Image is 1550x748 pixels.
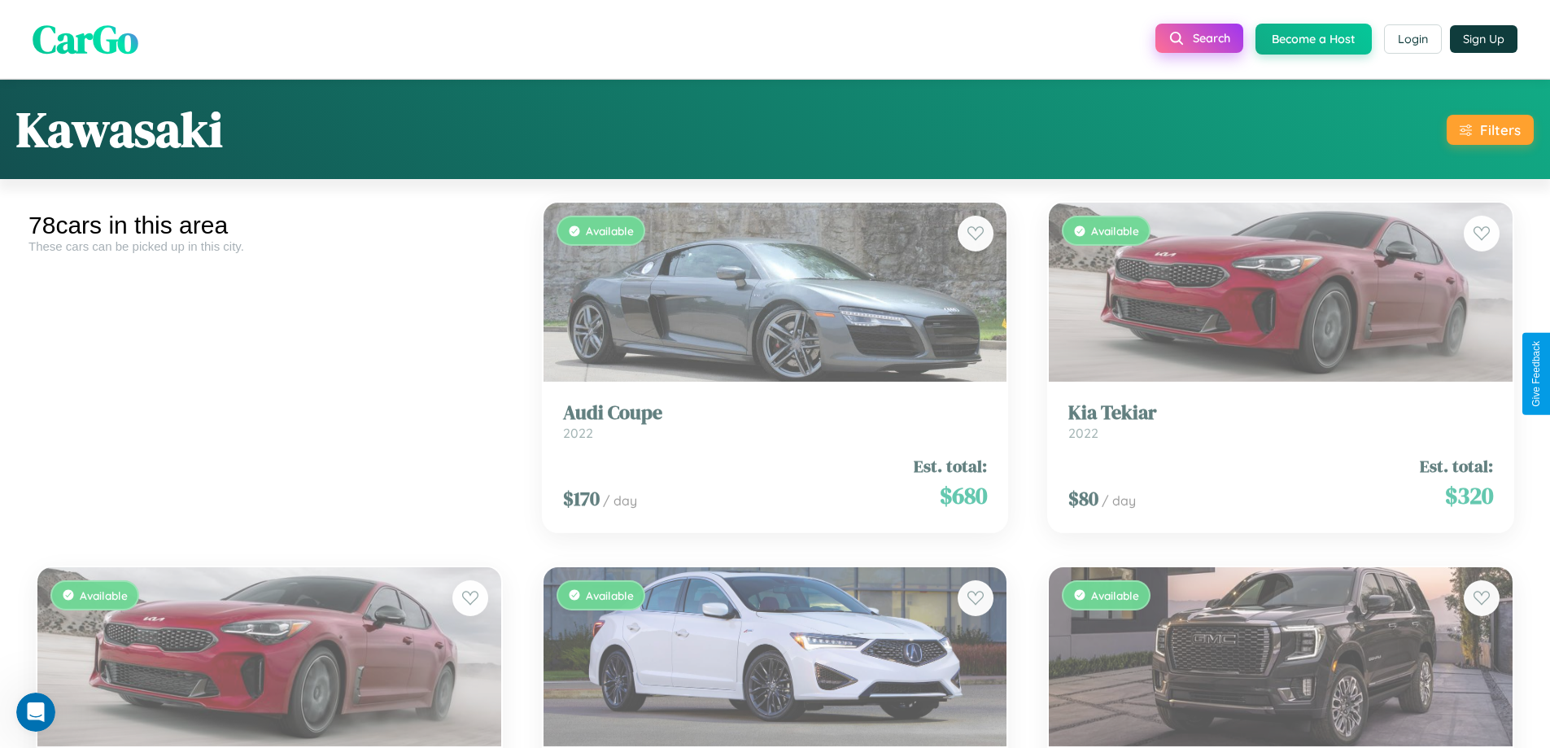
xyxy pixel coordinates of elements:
button: Filters [1447,115,1534,145]
div: Filters [1480,121,1521,138]
span: Est. total: [1420,448,1493,472]
span: $ 320 [1445,474,1493,506]
a: Kia Tekiar2022 [1068,396,1493,435]
h3: Audi Coupe [563,396,988,419]
div: These cars can be picked up in this city. [28,239,510,253]
span: 2022 [1068,419,1098,435]
span: Est. total: [914,448,987,472]
button: Login [1384,24,1442,54]
span: $ 680 [940,474,987,506]
iframe: Intercom live chat [16,693,55,732]
span: Available [586,218,634,232]
span: Available [1091,218,1139,232]
h1: Kawasaki [16,96,223,163]
span: Search [1193,31,1230,46]
div: Give Feedback [1530,341,1542,407]
span: $ 170 [563,479,600,506]
button: Become a Host [1255,24,1372,55]
span: 2022 [563,419,593,435]
h3: Kia Tekiar [1068,396,1493,419]
button: Sign Up [1450,25,1517,53]
span: Available [1091,583,1139,597]
span: Available [586,583,634,597]
span: / day [603,487,637,503]
span: / day [1102,487,1136,503]
a: Audi Coupe2022 [563,396,988,435]
div: 78 cars in this area [28,212,510,239]
span: Available [80,583,128,597]
span: CarGo [33,12,138,66]
span: $ 80 [1068,479,1098,506]
button: Search [1155,24,1243,53]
